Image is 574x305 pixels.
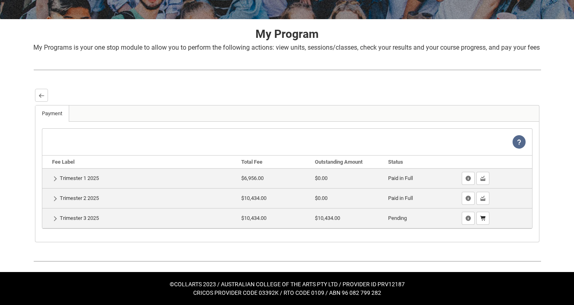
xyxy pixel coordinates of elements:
span: View Help [513,138,526,145]
td: Pending [385,208,458,228]
td: Trimester 3 2025 [42,208,238,228]
button: Show Details [52,215,59,222]
img: REDU_GREY_LINE [33,66,541,74]
strong: My Program [255,27,319,41]
td: Trimester 2 2025 [42,188,238,208]
button: Back [35,89,48,102]
td: Paid in Full [385,188,458,208]
td: Trimester 1 2025 [42,168,238,188]
b: Total Fee [241,159,262,165]
button: Show Details [52,195,59,202]
img: REDU_GREY_LINE [33,257,541,266]
button: Show Fee Lines [462,172,475,185]
b: Outstanding Amount [315,159,362,165]
a: Payment [35,105,69,122]
button: Show Past Payments [476,172,489,185]
button: Show Fee Lines [462,212,475,225]
b: Fee Label [52,159,74,165]
lightning-formatted-number: $0.00 [315,175,327,181]
span: My Programs is your one stop module to allow you to perform the following actions: view units, se... [33,44,540,51]
button: Show Past Payments [476,192,489,205]
lightning-formatted-number: $10,434.00 [241,195,266,201]
td: Paid in Full [385,168,458,188]
lightning-icon: View Help [513,135,526,149]
button: Show Fee Lines [462,192,475,205]
button: Pay Now [476,212,489,225]
lightning-formatted-number: $10,434.00 [315,215,340,221]
lightning-formatted-number: $10,434.00 [241,215,266,221]
b: Status [388,159,403,165]
lightning-formatted-number: $6,956.00 [241,175,264,181]
lightning-formatted-number: $0.00 [315,195,327,201]
button: Show Details [52,175,59,182]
